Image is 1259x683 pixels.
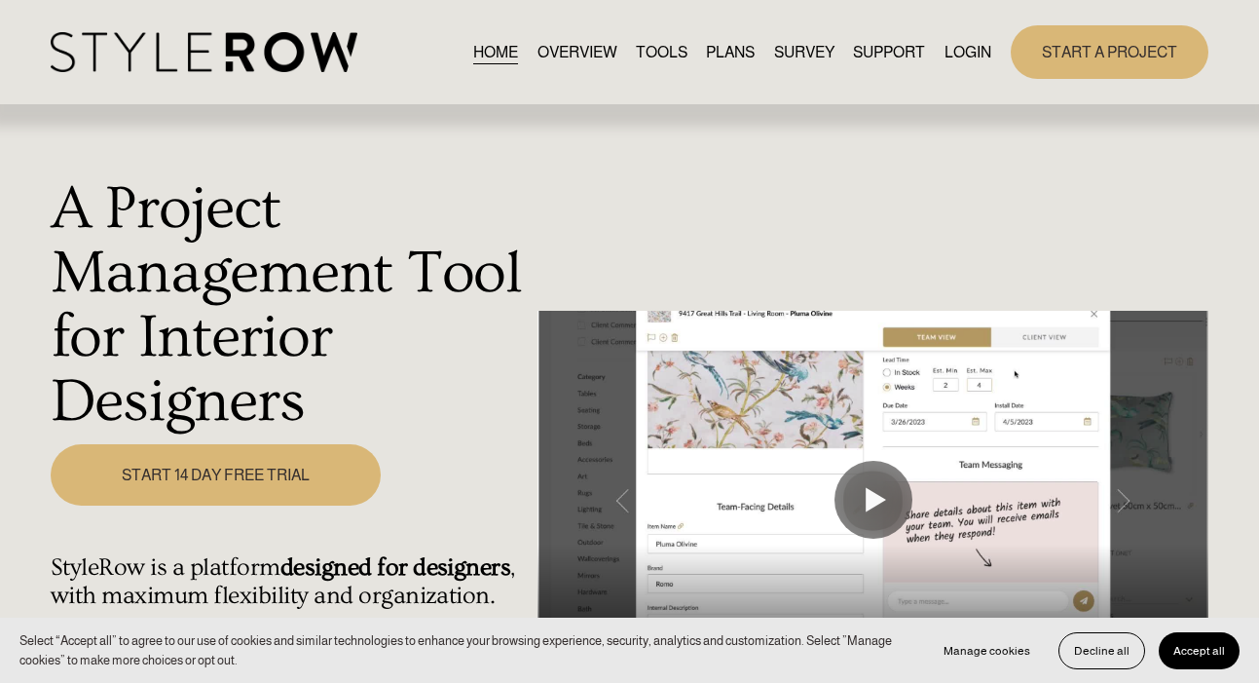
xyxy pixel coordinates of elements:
a: START 14 DAY FREE TRIAL [51,444,381,505]
button: Play [834,461,912,539]
img: StyleRow [51,32,357,72]
a: PLANS [706,39,755,65]
h1: A Project Management Tool for Interior Designers [51,176,527,434]
button: Manage cookies [929,632,1045,669]
button: Decline all [1058,632,1145,669]
p: Select “Accept all” to agree to our use of cookies and similar technologies to enhance your brows... [19,631,909,669]
span: Accept all [1173,644,1225,658]
a: TOOLS [636,39,687,65]
a: LOGIN [944,39,991,65]
span: Decline all [1074,644,1129,658]
span: Manage cookies [944,644,1030,658]
a: HOME [473,39,518,65]
button: Accept all [1159,632,1240,669]
a: folder dropdown [853,39,925,65]
a: SURVEY [774,39,834,65]
strong: designed for designers [280,553,511,582]
span: SUPPORT [853,41,925,64]
a: OVERVIEW [537,39,617,65]
h4: StyleRow is a platform , with maximum flexibility and organization. [51,553,527,611]
a: START A PROJECT [1011,25,1208,79]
